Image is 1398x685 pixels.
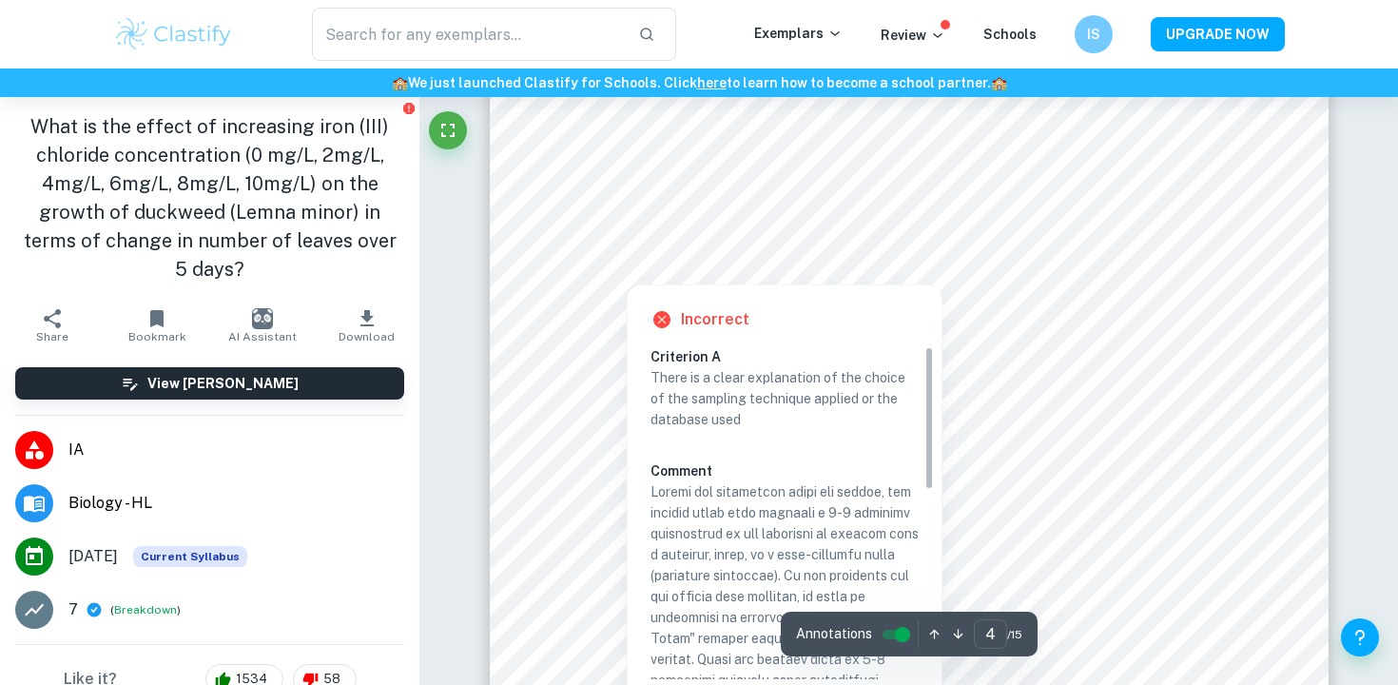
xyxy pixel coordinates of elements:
h1: What is the effect of increasing iron (III) chloride concentration (0 mg/L, 2mg/L, 4mg/L, 6mg/L, ... [15,112,404,284]
p: Exemplars [754,23,843,44]
div: This exemplar is based on the current syllabus. Feel free to refer to it for inspiration/ideas wh... [133,546,247,567]
h6: View [PERSON_NAME] [147,373,299,394]
span: 🏫 [991,75,1007,90]
h6: We just launched Clastify for Schools. Click to learn how to become a school partner. [4,72,1394,93]
span: Current Syllabus [133,546,247,567]
button: Breakdown [114,601,177,618]
button: Download [315,299,419,352]
a: here [697,75,727,90]
span: AI Assistant [228,330,297,343]
button: Help and Feedback [1341,618,1379,656]
h6: Incorrect [681,308,749,331]
button: UPGRADE NOW [1151,17,1285,51]
p: Review [881,25,945,46]
span: 🏫 [392,75,408,90]
input: Search for any exemplars... [312,8,623,61]
button: IS [1075,15,1113,53]
span: IA [68,439,404,461]
a: Schools [983,27,1037,42]
span: ( ) [110,601,181,619]
span: Biology - HL [68,492,404,515]
span: Share [36,330,68,343]
img: AI Assistant [252,308,273,329]
button: Report issue [401,101,416,115]
h6: Comment [650,460,919,481]
button: View [PERSON_NAME] [15,367,404,400]
img: Clastify logo [113,15,234,53]
p: There is a clear explanation of the choice of the sampling technique applied or the database used [650,367,919,430]
button: AI Assistant [210,299,315,352]
button: Bookmark [105,299,209,352]
button: Fullscreen [429,111,467,149]
h6: IS [1083,24,1105,45]
span: Bookmark [128,330,186,343]
span: / 15 [1007,626,1022,643]
span: [DATE] [68,545,118,568]
h6: Criterion A [650,346,934,367]
span: Download [339,330,395,343]
span: Annotations [796,624,872,644]
p: 7 [68,598,78,621]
